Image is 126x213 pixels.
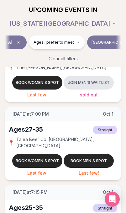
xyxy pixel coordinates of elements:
button: Book men's spot [64,154,114,168]
span: Last few! [27,170,48,176]
div: Ages 25-35 [9,203,43,212]
span: [DATE] at 7:15 PM [13,189,48,195]
span: Last few! [79,170,99,176]
span: Straight [93,204,117,212]
span: Talea Beer Co. [GEOGRAPHIC_DATA] , [GEOGRAPHIC_DATA] [16,136,117,149]
button: [US_STATE][GEOGRAPHIC_DATA] [9,16,117,30]
span: [DATE] at 7:00 PM [13,111,49,117]
span: Sold Out [80,92,98,97]
div: Ages 27-35 [9,125,43,134]
span: Clear age [15,38,22,46]
span: 📍 [9,65,14,70]
span: Ages I prefer to meet [34,40,74,45]
span: The [PERSON_NAME] , [GEOGRAPHIC_DATA] [16,64,107,71]
span: 📍 [9,140,14,145]
button: Clear all filters [45,52,81,65]
button: Join men's waitlist [64,76,114,90]
span: UPCOMING EVENTS IN [29,5,97,14]
span: Oct 1 [103,189,113,195]
div: Open Intercom Messenger [105,192,120,207]
button: Book women's spot [12,154,62,168]
span: Straight [93,126,117,134]
span: Last few! [27,92,48,97]
button: Ages I prefer to meet [29,35,85,49]
span: Oct 1 [103,111,113,117]
button: Book women's spot [12,76,62,90]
